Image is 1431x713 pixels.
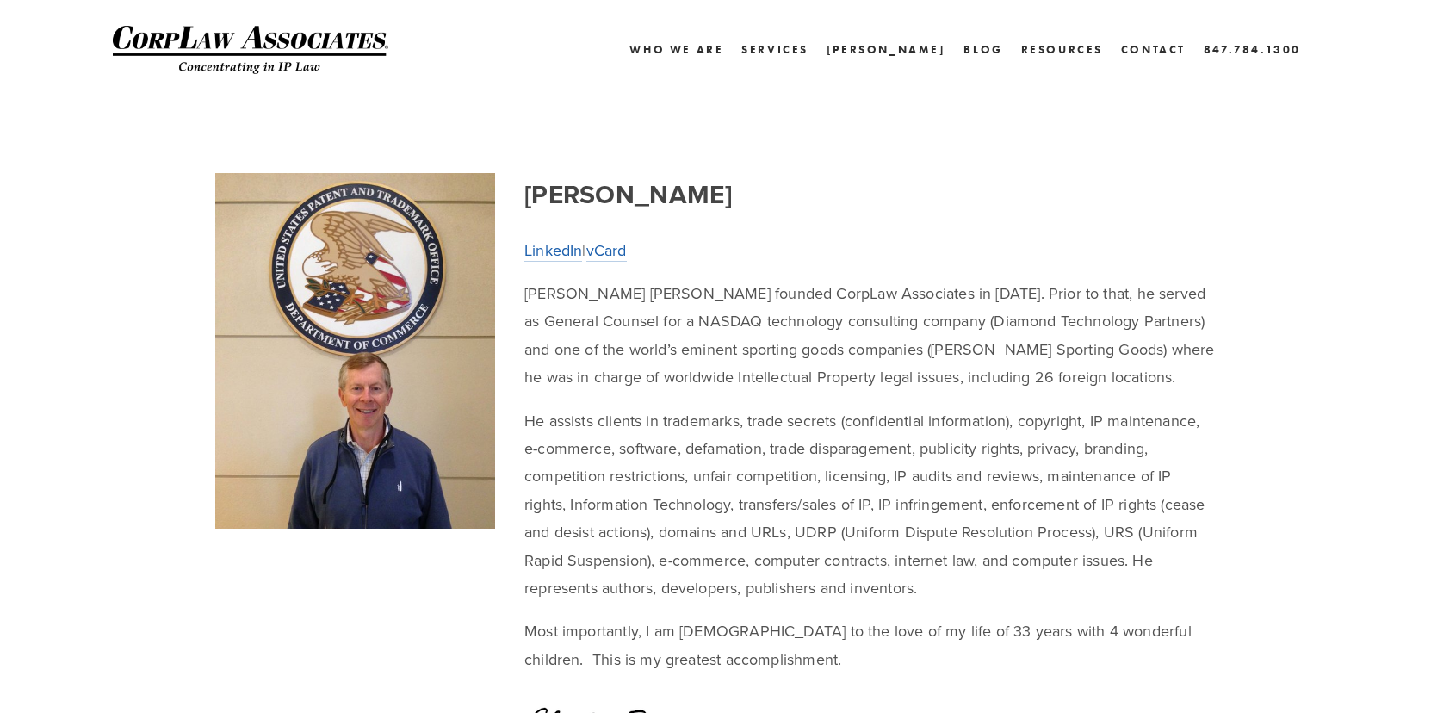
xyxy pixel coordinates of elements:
strong: [PERSON_NAME] [524,176,732,213]
p: [PERSON_NAME] [PERSON_NAME] founded CorpLaw Associates in [DATE]. Prior to that, he served as Gen... [524,280,1215,392]
a: Contact [1121,37,1186,62]
img: Charlie.JPG [215,173,495,529]
p: | [524,237,1215,264]
a: [PERSON_NAME] [827,37,946,62]
a: 847.784.1300 [1204,37,1301,62]
img: CorpLaw IP Law Firm [113,26,388,74]
a: vCard [586,239,627,263]
a: Blog [963,37,1002,62]
p: He assists clients in trademarks, trade secrets (confidential information), copyright, IP mainten... [524,407,1215,603]
a: Services [741,37,808,62]
a: LinkedIn [524,239,582,263]
p: Most importantly, I am [DEMOGRAPHIC_DATA] to the love of my life of 33 years with 4 wonderful chi... [524,617,1215,673]
a: Who We Are [629,37,723,62]
a: Resources [1021,43,1103,56]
